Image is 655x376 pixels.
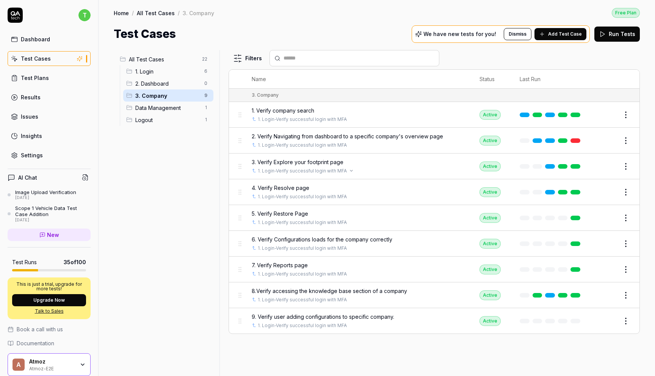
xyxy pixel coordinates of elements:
span: 1 [201,103,210,112]
button: Open selector [348,168,354,174]
span: Data Management [135,104,200,112]
span: A [13,359,25,371]
tr: 4. Verify Resolve page1. Login-Verify successful login with MFAActive [229,179,639,205]
tr: 6. Verify Configurations loads for the company correctly1. Login-Verify successful login with MFA... [229,231,639,257]
a: All Test Cases [137,9,175,17]
tr: 2. Verify Navigating from dashboard to a specific company's overview page1. Login-Verify successf... [229,128,639,154]
span: Logout [135,116,200,124]
tr: 5. Verify Restore Page1. Login-Verify successful login with MFAActive [229,205,639,231]
a: New [8,229,91,241]
h5: Test Runs [12,259,37,266]
a: Results [8,90,91,105]
div: Active [479,136,501,146]
div: [DATE] [15,218,91,223]
a: Insights [8,128,91,143]
span: 22 [199,55,210,64]
a: 1. Login-Verify successful login with MFA [258,296,347,303]
a: 1. Login-Verify successful login with MFA [258,168,347,174]
div: Active [479,110,501,120]
div: Active [479,290,501,300]
p: This is just a trial, upgrade for more tests! [12,282,86,291]
button: t [78,8,91,23]
div: Active [479,161,501,171]
a: 1. Login-Verify successful login with MFA [258,322,347,329]
span: 4. Verify Resolve page [252,184,309,192]
div: / [178,9,180,17]
button: Free Plan [612,8,640,18]
button: Add Test Case [534,28,586,40]
a: 1. Login-Verify successful login with MFA [258,116,347,123]
a: Talk to Sales [12,308,86,315]
span: 6. Verify Configurations loads for the company correctly [252,235,392,243]
span: 1. Login [135,67,200,75]
div: Issues [21,113,38,121]
tr: 3. Verify Explore your footprint page1. Login-Verify successful login with MFAOpen selectorActive [229,154,639,179]
a: 1. Login-Verify successful login with MFA [258,245,347,252]
a: Dashboard [8,32,91,47]
th: Name [244,70,472,89]
span: 1. Verify company search [252,107,314,114]
span: 6 [201,67,210,76]
span: 5. Verify Restore Page [252,210,308,218]
span: Book a call with us [17,325,63,333]
span: 2. Verify Navigating from dashboard to a specific company's overview page [252,132,443,140]
span: 7. Verify Reports page [252,261,308,269]
a: Documentation [8,339,91,347]
a: Test Cases [8,51,91,66]
button: Upgrade Now [12,294,86,306]
tr: 1. Verify company search1. Login-Verify successful login with MFAActive [229,102,639,128]
div: Drag to reorderLogout1 [123,114,213,126]
span: 3. Verify Explore your footprint page [252,158,343,166]
th: Status [472,70,512,89]
div: Dashboard [21,35,50,43]
button: Dismiss [504,28,531,40]
span: New [47,231,59,239]
span: t [78,9,91,21]
span: 35 of 100 [64,258,86,266]
a: Test Plans [8,70,91,85]
div: Drag to reorder3. Company9 [123,89,213,102]
div: Active [479,316,501,326]
span: 9 [201,91,210,100]
button: Filters [229,51,266,66]
div: Atmoz-E2E [29,365,75,371]
a: Home [114,9,129,17]
span: 2. Dashboard [135,80,200,88]
button: Run Tests [594,27,640,42]
a: Book a call with us [8,325,91,333]
span: 9. Verify user adding configurations to specific company. [252,313,394,321]
a: 1. Login-Verify successful login with MFA [258,219,347,226]
span: Add Test Case [548,31,582,38]
span: 0 [201,79,210,88]
div: 3. Company [183,9,214,17]
div: 3. Company [252,92,279,99]
span: 1 [201,115,210,124]
p: We have new tests for you! [423,31,496,37]
span: 3. Company [135,92,200,100]
div: Atmoz [29,358,75,365]
div: / [132,9,134,17]
a: 1. Login-Verify successful login with MFA [258,271,347,277]
div: Test Cases [21,55,51,63]
div: Drag to reorder1. Login6 [123,65,213,77]
h1: Test Cases [114,25,176,42]
div: Settings [21,151,43,159]
tr: 7. Verify Reports page1. Login-Verify successful login with MFAActive [229,257,639,282]
tr: 9. Verify user adding configurations to specific company.1. Login-Verify successful login with MF... [229,308,639,334]
div: Scope 1 Vehicle Data Test Case Addition [15,205,91,218]
div: Active [479,187,501,197]
div: Active [479,239,501,249]
a: 1. Login-Verify successful login with MFA [258,142,347,149]
a: 1. Login-Verify successful login with MFA [258,193,347,200]
span: Documentation [17,339,54,347]
div: Active [479,265,501,274]
div: Drag to reorder2. Dashboard0 [123,77,213,89]
a: Settings [8,148,91,163]
div: Results [21,93,41,101]
div: Image Upload Verification [15,189,76,195]
div: [DATE] [15,195,76,201]
a: Scope 1 Vehicle Data Test Case Addition[DATE] [8,205,91,222]
div: Active [479,213,501,223]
